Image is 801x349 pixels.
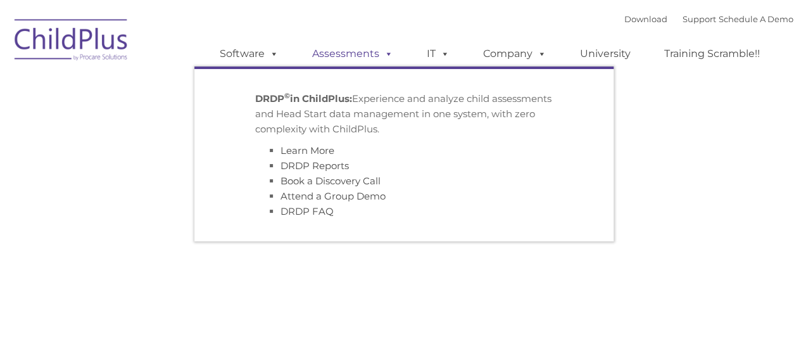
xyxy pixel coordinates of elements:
font: | [624,14,793,24]
a: Company [470,41,559,67]
a: Training Scramble!! [652,41,773,67]
a: DRDP Reports [281,160,349,172]
a: DRDP FAQ [281,205,334,217]
a: Book a Discovery Call [281,175,381,187]
a: Learn More [281,144,334,156]
a: Software [207,41,291,67]
sup: © [284,91,290,100]
a: Assessments [300,41,406,67]
strong: DRDP in ChildPlus: [255,92,352,105]
a: Support [683,14,716,24]
img: ChildPlus by Procare Solutions [8,10,135,73]
a: IT [414,41,462,67]
a: University [567,41,643,67]
p: Experience and analyze child assessments and Head Start data management in one system, with zero ... [255,91,553,137]
a: Schedule A Demo [719,14,793,24]
a: Attend a Group Demo [281,190,386,202]
a: Download [624,14,667,24]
